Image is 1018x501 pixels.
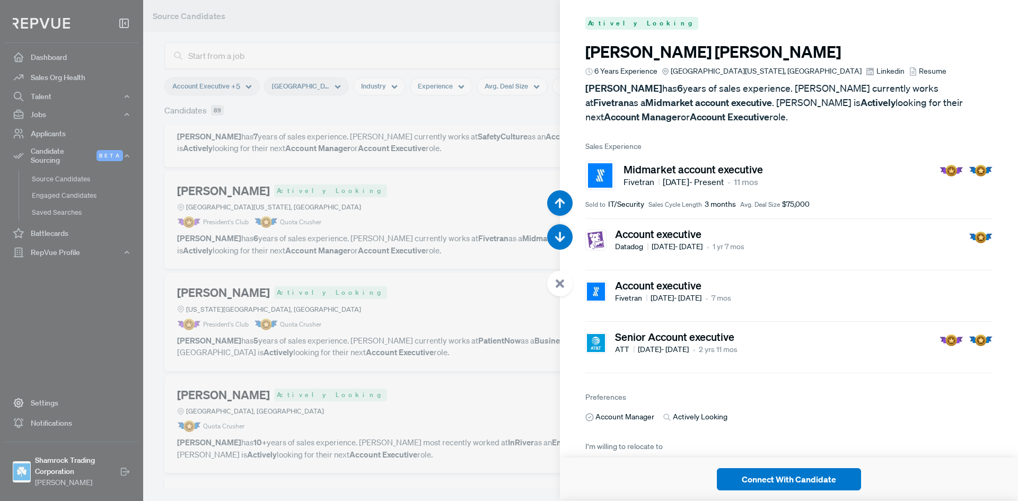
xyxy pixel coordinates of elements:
strong: 6 [677,82,683,94]
img: Fivetran [588,163,612,188]
img: Fivetran [587,283,604,300]
span: Sold to [585,200,605,209]
strong: Account Executive [690,111,769,123]
span: 7 mos [712,293,731,304]
strong: Midmarket account executive [645,96,772,109]
span: 2 yrs 11 mos [699,344,738,355]
h5: Account executive [615,227,744,240]
span: Actively Looking [673,411,727,423]
article: • [705,292,708,304]
span: [DATE] - [DATE] [638,344,689,355]
h3: [PERSON_NAME] [PERSON_NAME] [585,42,993,61]
span: IT/Security [608,199,644,210]
img: President Badge [940,165,963,177]
span: ATT [615,344,635,355]
span: [GEOGRAPHIC_DATA][US_STATE], [GEOGRAPHIC_DATA] [671,66,862,77]
span: [DATE] - [DATE] [652,241,703,252]
span: 6 Years Experience [594,66,657,77]
img: President Badge [940,335,963,346]
article: • [727,175,731,188]
span: Sales Cycle Length [648,200,702,209]
strong: [PERSON_NAME] [585,82,662,94]
article: • [706,240,709,253]
img: Quota Badge [969,232,993,243]
span: Actively Looking [585,17,698,30]
span: 3 months [705,199,736,210]
span: 1 yr 7 mos [713,241,744,252]
span: $75,000 [782,199,810,210]
button: Connect With Candidate [717,468,861,490]
strong: Account Manager [604,111,681,123]
span: Fivetran [615,293,647,304]
img: Datadog [587,231,604,249]
img: Quota Badge [969,335,993,346]
p: has years of sales experience. [PERSON_NAME] currently works at as a . [PERSON_NAME] is looking f... [585,81,993,124]
span: Avg. Deal Size [740,200,780,209]
strong: Fivetran [593,96,629,109]
span: Fivetran [624,175,660,188]
strong: Actively [861,96,896,109]
h5: Account executive [615,279,731,292]
span: I’m willing to relocate to [585,442,663,451]
span: Resume [919,66,946,77]
a: Resume [909,66,946,77]
span: [DATE] - Present [663,175,724,188]
span: Account Manager [595,411,654,423]
a: Linkedin [866,66,904,77]
h5: Midmarket account executive [624,163,763,175]
img: Quota Badge [969,165,993,177]
span: Sales Experience [585,141,993,152]
span: Preferences [585,392,626,402]
h5: Senior Account executive [615,330,738,343]
span: [DATE] - [DATE] [651,293,701,304]
span: 11 mos [734,175,758,188]
span: Linkedin [876,66,905,77]
article: • [692,343,696,356]
span: Datadog [615,241,648,252]
img: ATT [587,334,604,351]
